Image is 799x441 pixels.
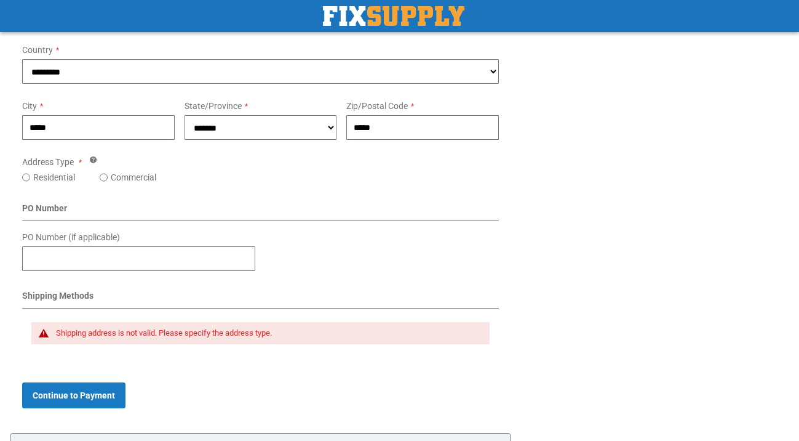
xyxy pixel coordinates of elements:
div: PO Number [22,202,499,221]
div: Shipping address is not valid. Please specify the address type. [56,328,477,338]
img: Fix Industrial Supply [323,6,464,26]
label: Commercial [111,171,156,184]
label: Residential [33,171,75,184]
span: Country [22,45,53,55]
span: State/Province [185,101,242,111]
a: store logo [323,6,464,26]
span: PO Number (if applicable) [22,232,120,242]
button: Continue to Payment [22,382,125,408]
span: Zip/Postal Code [346,101,408,111]
div: Shipping Methods [22,289,499,309]
span: City [22,101,37,111]
span: Continue to Payment [33,390,115,400]
span: Address Type [22,157,74,167]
